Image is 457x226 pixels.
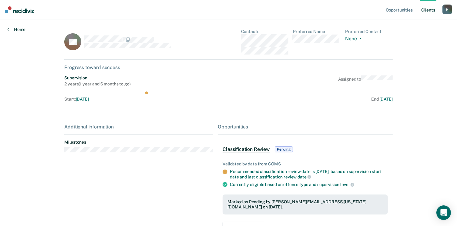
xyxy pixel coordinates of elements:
[64,124,213,130] div: Additional information
[64,140,213,145] dt: Milestones
[64,81,130,87] div: 2 years ( 1 year and 6 months to go )
[64,75,130,81] div: Supervision
[241,29,288,34] dt: Contacts
[345,36,364,43] button: None
[223,161,388,167] div: Validated by data from COMS
[436,205,451,220] div: Open Intercom Messenger
[64,65,392,70] div: Progress toward success
[7,27,25,32] a: Home
[64,97,229,102] div: Start :
[218,124,392,130] div: Opportunities
[5,6,34,13] img: Recidiviz
[227,199,383,210] div: Marked as Pending by [PERSON_NAME][EMAIL_ADDRESS][US_STATE][DOMAIN_NAME] on [DATE].
[442,5,452,14] button: H
[340,182,354,187] span: level
[275,146,293,152] span: Pending
[345,29,393,34] dt: Preferred Contact
[218,140,392,159] div: Classification ReviewPending
[76,97,89,101] span: [DATE]
[293,29,341,34] dt: Preferred Name
[230,182,388,187] div: Currently eligible based on offense type and supervision
[231,97,392,102] div: End :
[379,97,392,101] span: [DATE]
[230,169,388,179] div: Recommended classification review date is [DATE], based on supervision start date and last classi...
[338,75,393,87] div: Assigned to
[223,146,270,152] span: Classification Review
